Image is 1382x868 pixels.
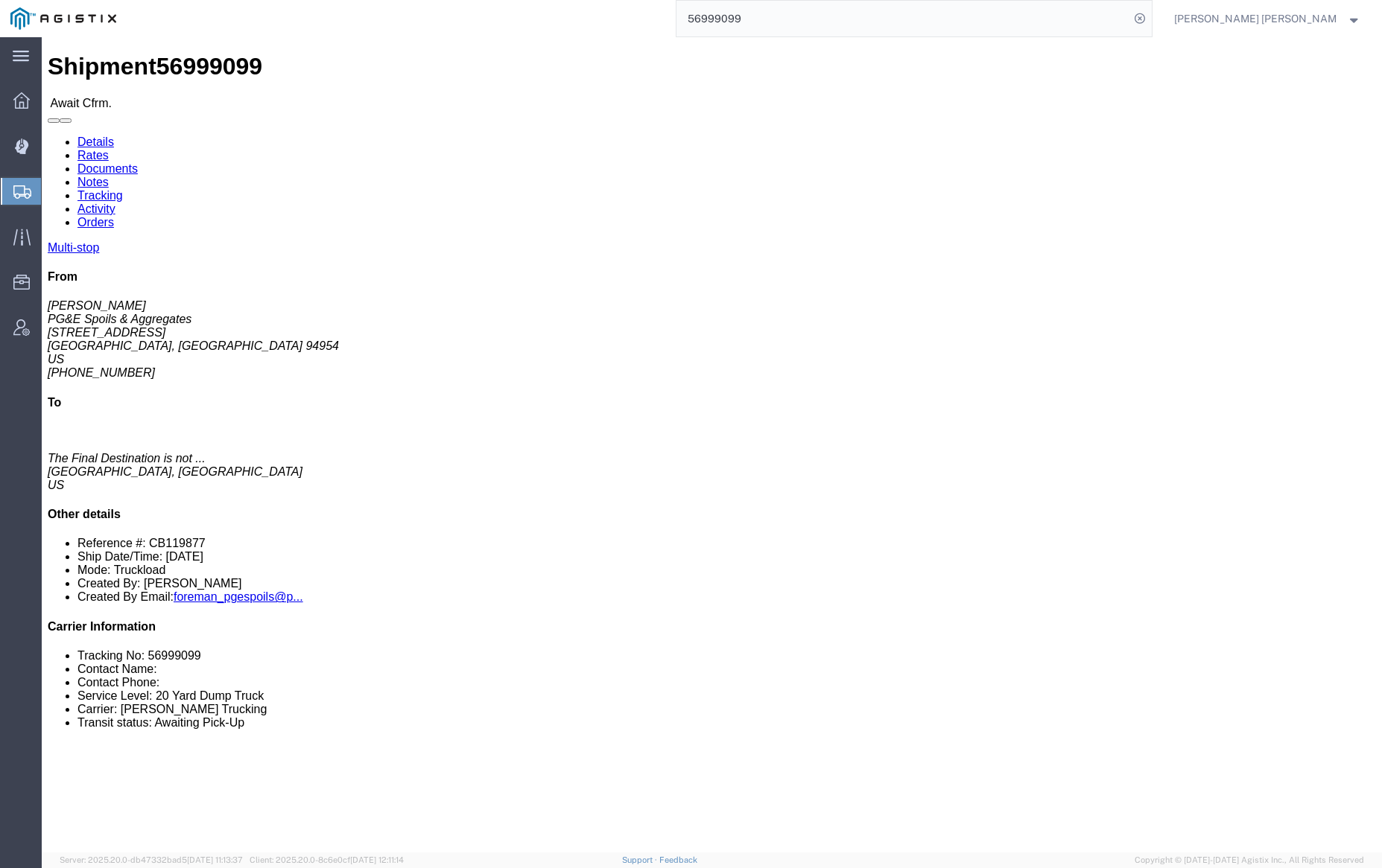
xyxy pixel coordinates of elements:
span: Kayte Bray Dogali [1174,10,1337,27]
span: [DATE] 12:11:14 [350,855,404,864]
button: [PERSON_NAME] [PERSON_NAME] [1173,10,1361,28]
span: [DATE] 11:13:37 [187,855,243,864]
img: logo [10,7,116,30]
span: Copyright © [DATE]-[DATE] Agistix Inc., All Rights Reserved [1135,854,1364,867]
a: Support [622,855,659,864]
span: Server: 2025.20.0-db47332bad5 [60,855,243,864]
a: Feedback [659,855,697,864]
span: Client: 2025.20.0-8c6e0cf [250,855,404,864]
iframe: FS Legacy Container [42,37,1382,852]
input: Search for shipment number, reference number [676,1,1129,36]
